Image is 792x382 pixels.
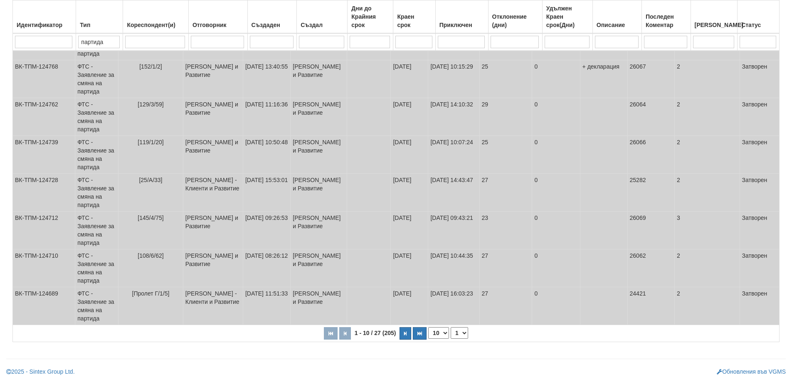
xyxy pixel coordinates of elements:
[243,174,290,212] td: [DATE] 15:53:01
[717,368,786,375] a: Обновления във VGMS
[247,0,297,34] th: Създаден: No sort applied, activate to apply an ascending sort
[324,327,338,340] button: Първа страница
[75,60,118,98] td: ФТС - Заявление за смяна на партида
[391,249,428,287] td: [DATE]
[6,368,75,375] a: 2025 - Sintex Group Ltd.
[674,212,740,249] td: 3
[428,249,479,287] td: [DATE] 10:44:35
[125,19,186,31] div: Кореспондент(и)
[630,101,646,108] span: 26064
[76,0,123,34] th: Тип: No sort applied, activate to apply an ascending sort
[243,287,290,325] td: [DATE] 11:51:33
[630,63,646,70] span: 26067
[428,98,479,136] td: [DATE] 14:10:32
[132,290,170,297] span: [Пролет Г/1/5]
[630,139,646,145] span: 26066
[542,0,592,34] th: Удължен Краен срок(Дни): No sort applied, activate to apply an ascending sort
[183,98,243,136] td: [PERSON_NAME] и Развитие
[191,19,245,31] div: Отговорник
[243,212,290,249] td: [DATE] 09:26:53
[78,19,121,31] div: Тип
[545,2,590,31] div: Удължен Краен срок(Дни)
[595,19,639,31] div: Описание
[630,177,646,183] span: 25282
[13,212,75,249] td: ВК-ТПМ-124712
[740,249,779,287] td: Затворен
[674,98,740,136] td: 2
[353,330,398,336] span: 1 - 10 / 27 (205)
[391,98,428,136] td: [DATE]
[400,327,411,340] button: Следваща страница
[75,174,118,212] td: ФТС - Заявление за смяна на партида
[243,136,290,174] td: [DATE] 10:50:48
[740,174,779,212] td: Затворен
[139,177,162,183] span: [25/А/33]
[391,212,428,249] td: [DATE]
[674,136,740,174] td: 2
[428,136,479,174] td: [DATE] 10:07:24
[250,19,295,31] div: Създаден
[13,0,76,34] th: Идентификатор: No sort applied, activate to apply an ascending sort
[428,287,479,325] td: [DATE] 16:03:23
[138,139,163,145] span: [119/1/20]
[740,287,779,325] td: Затворен
[532,136,580,174] td: 0
[183,174,243,212] td: [PERSON_NAME] - Клиенти и Развитие
[630,252,646,259] span: 26062
[291,212,347,249] td: [PERSON_NAME] и Развитие
[592,0,641,34] th: Описание: No sort applied, activate to apply an ascending sort
[13,249,75,287] td: ВК-ТПМ-124710
[740,212,779,249] td: Затворен
[339,327,351,340] button: Предишна страница
[641,0,691,34] th: Последен Коментар: No sort applied, activate to apply an ascending sort
[532,98,580,136] td: 0
[435,0,488,34] th: Приключен: No sort applied, activate to apply an ascending sort
[479,287,532,325] td: 27
[183,212,243,249] td: [PERSON_NAME] и Развитие
[479,174,532,212] td: 27
[299,19,345,31] div: Създал
[532,60,580,98] td: 0
[138,214,163,221] span: [145/4/75]
[582,62,625,71] p: + декларация
[532,287,580,325] td: 0
[13,287,75,325] td: ВК-ТПМ-124689
[243,98,290,136] td: [DATE] 11:16:36
[13,98,75,136] td: ВК-ТПМ-124762
[674,174,740,212] td: 2
[413,327,427,340] button: Последна страница
[13,60,75,98] td: ВК-ТПМ-124768
[348,0,393,34] th: Дни до Крайния срок: No sort applied, activate to apply an ascending sort
[75,249,118,287] td: ФТС - Заявление за смяна на партида
[183,60,243,98] td: [PERSON_NAME] и Развитие
[451,327,468,339] select: Страница номер
[393,0,435,34] th: Краен срок: No sort applied, activate to apply an ascending sort
[674,60,740,98] td: 2
[740,60,779,98] td: Затворен
[740,19,777,31] div: Статус
[391,287,428,325] td: [DATE]
[13,174,75,212] td: ВК-ТПМ-124728
[75,287,118,325] td: ФТС - Заявление за смяна на партида
[391,174,428,212] td: [DATE]
[428,60,479,98] td: [DATE] 10:15:29
[428,174,479,212] td: [DATE] 14:43:47
[183,249,243,287] td: [PERSON_NAME] и Развитие
[488,0,542,34] th: Отклонение (дни): No sort applied, activate to apply an ascending sort
[75,98,118,136] td: ФТС - Заявление за смяна на партида
[139,63,162,70] span: [152/1/2]
[123,0,189,34] th: Кореспондент(и): No sort applied, activate to apply an ascending sort
[691,0,738,34] th: Брой Файлове: No sort applied, activate to apply an ascending sort
[438,19,486,31] div: Приключен
[740,136,779,174] td: Затворен
[428,212,479,249] td: [DATE] 09:43:21
[297,0,348,34] th: Създал: No sort applied, activate to apply an ascending sort
[183,136,243,174] td: [PERSON_NAME] и Развитие
[630,214,646,221] span: 26069
[644,11,688,31] div: Последен Коментар
[291,98,347,136] td: [PERSON_NAME] и Развитие
[243,60,290,98] td: [DATE] 13:40:55
[630,290,646,297] span: 24421
[291,60,347,98] td: [PERSON_NAME] и Развитие
[391,60,428,98] td: [DATE]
